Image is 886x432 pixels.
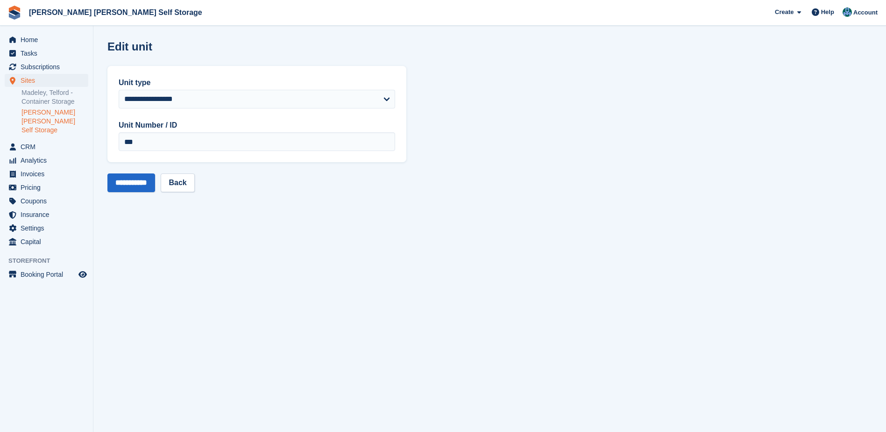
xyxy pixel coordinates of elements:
h1: Edit unit [107,40,152,53]
label: Unit Number / ID [119,120,395,131]
img: Jake Timmins [843,7,852,17]
span: Subscriptions [21,60,77,73]
a: Preview store [77,269,88,280]
span: Invoices [21,167,77,180]
a: menu [5,47,88,60]
a: Back [161,173,194,192]
span: Home [21,33,77,46]
span: Capital [21,235,77,248]
a: menu [5,181,88,194]
a: menu [5,60,88,73]
span: Booking Portal [21,268,77,281]
span: Account [853,8,878,17]
a: [PERSON_NAME] [PERSON_NAME] Self Storage [21,108,88,135]
img: stora-icon-8386f47178a22dfd0bd8f6a31ec36ba5ce8667c1dd55bd0f319d3a0aa187defe.svg [7,6,21,20]
span: Storefront [8,256,93,266]
span: Settings [21,222,77,235]
span: Pricing [21,181,77,194]
span: Help [821,7,834,17]
a: menu [5,154,88,167]
label: Unit type [119,77,395,88]
a: menu [5,140,88,153]
a: menu [5,167,88,180]
a: menu [5,222,88,235]
span: Coupons [21,194,77,208]
span: Insurance [21,208,77,221]
a: [PERSON_NAME] [PERSON_NAME] Self Storage [25,5,206,20]
span: Tasks [21,47,77,60]
span: Analytics [21,154,77,167]
a: menu [5,235,88,248]
a: menu [5,208,88,221]
a: Madeley, Telford - Container Storage [21,88,88,106]
a: menu [5,268,88,281]
span: Create [775,7,794,17]
a: menu [5,194,88,208]
a: menu [5,33,88,46]
a: menu [5,74,88,87]
span: CRM [21,140,77,153]
span: Sites [21,74,77,87]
